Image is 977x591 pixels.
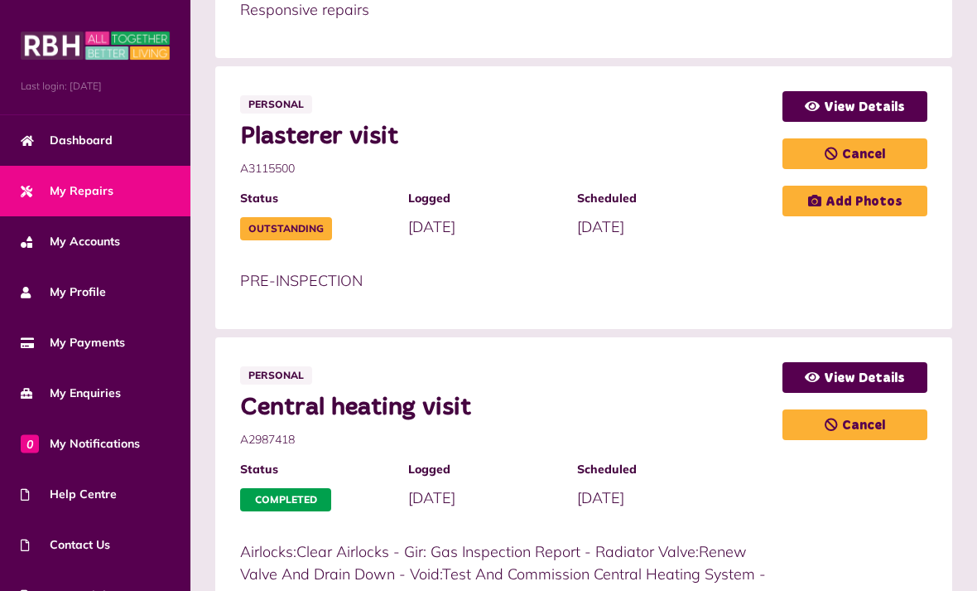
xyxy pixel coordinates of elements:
p: PRE-INSPECTION [240,269,766,292]
span: [DATE] [577,217,624,236]
span: My Accounts [21,233,120,250]
a: View Details [782,91,927,122]
span: Scheduled [577,190,729,207]
span: My Notifications [21,435,140,453]
span: My Enquiries [21,385,121,402]
span: 0 [21,434,39,453]
a: Cancel [782,138,927,169]
span: Last login: [DATE] [21,79,170,94]
span: My Profile [21,283,106,301]
span: Outstanding [240,217,332,240]
a: Cancel [782,409,927,440]
span: Logged [408,461,560,478]
a: View Details [782,362,927,393]
span: Scheduled [577,461,729,478]
span: [DATE] [408,488,455,507]
span: Plasterer visit [240,122,766,152]
span: My Payments [21,334,125,351]
span: Central heating visit [240,393,766,423]
span: A2987418 [240,431,766,448]
img: MyRBH [21,29,170,62]
span: Logged [408,190,560,207]
span: Personal [240,95,312,114]
span: Help Centre [21,486,117,503]
span: Status [240,461,392,478]
span: My Repairs [21,182,113,200]
p: Airlocks:Clear Airlocks - Gir: Gas Inspection Report - Radiator Valve:Renew Valve And Drain Down ... [240,540,766,585]
span: A3115500 [240,160,766,177]
a: Add Photos [782,186,927,216]
span: [DATE] [577,488,624,507]
span: Contact Us [21,536,110,554]
span: Personal [240,366,312,385]
span: Completed [240,488,331,511]
span: Dashboard [21,132,113,149]
span: [DATE] [408,217,455,236]
span: Status [240,190,392,207]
